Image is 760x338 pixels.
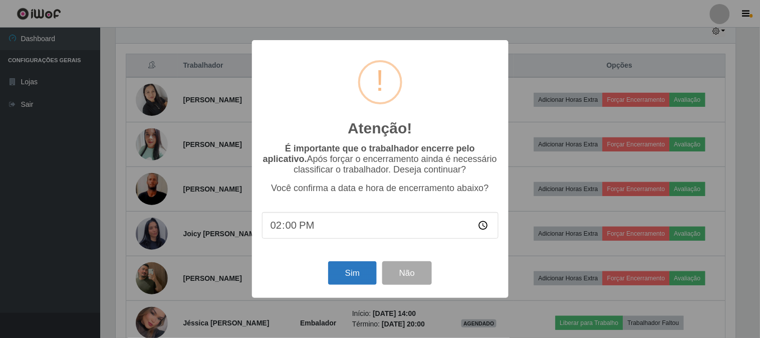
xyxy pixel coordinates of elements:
p: Após forçar o encerramento ainda é necessário classificar o trabalhador. Deseja continuar? [262,143,498,175]
b: É importante que o trabalhador encerre pelo aplicativo. [263,143,475,164]
button: Sim [328,261,377,285]
p: Você confirma a data e hora de encerramento abaixo? [262,183,498,194]
button: Não [382,261,432,285]
h2: Atenção! [348,119,412,137]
